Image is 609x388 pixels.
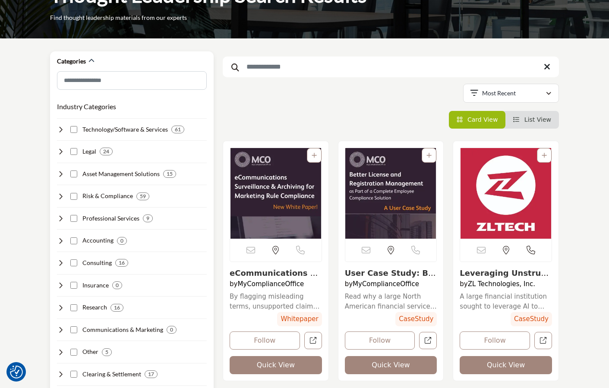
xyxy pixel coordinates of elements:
[527,246,535,255] i: Open Contact Info
[505,111,559,129] li: List View
[70,326,77,333] input: Select Communications & Marketing checkbox
[277,312,322,326] span: Whitepaper
[230,268,322,287] a: View details about mycomplianceoffice
[345,331,415,350] button: Follow
[70,126,77,133] input: Select Technology/Software & Services checkbox
[70,259,77,266] input: Select Consulting checkbox
[460,356,552,374] button: Quick View
[460,148,552,239] img: Leveraging Unstructured Data for AI listing image
[82,281,109,290] h4: Insurance: Offering insurance solutions to protect securities industry firms from various risks.
[105,349,108,355] b: 5
[112,281,122,289] div: 0 Results For Insurance
[467,116,498,123] span: Card View
[542,152,547,159] a: Add To List For Resource
[534,332,552,350] a: Open Resources
[457,116,498,123] a: View Card
[82,214,139,223] h4: Professional Services: Delivering staffing, training, and outsourcing services to support securit...
[136,192,149,200] div: 59 Results For Risk & Compliance
[511,312,552,326] span: CaseStudy
[237,280,304,288] a: MyComplianceOffice
[345,280,437,288] h4: by
[82,259,112,267] h4: Consulting: Providing strategic, operational, and technical consulting services to securities ind...
[460,268,552,278] h3: Leveraging Unstructured Data for AI
[230,292,322,311] a: By flagging misleading terms, unsupported claims and ambiguous language, employee communications ...
[175,126,181,132] b: 61
[145,370,158,378] div: 17 Results For Clearing & Settlement
[82,125,168,134] h4: Technology/Software & Services: Developing and implementing technology solutions to support secur...
[460,280,552,288] h4: by
[82,236,114,245] h4: Accounting: Providing financial reporting, auditing, tax, and advisory services to securities ind...
[110,304,123,312] div: 16 Results For Research
[120,238,123,244] b: 0
[100,148,113,155] div: 24 Results For Legal
[70,304,77,311] input: Select Research checkbox
[10,366,23,379] button: Consent Preferences
[460,268,549,287] a: View details about zl-technologies-inc
[116,282,119,288] b: 0
[70,371,77,378] input: Select Clearing & Settlement checkbox
[140,193,146,199] b: 59
[70,282,77,289] input: Select Insurance checkbox
[426,152,432,159] a: Add To List For Resource
[345,268,436,287] a: View details about mycomplianceoffice
[117,237,127,245] div: 0 Results For Accounting
[463,84,559,103] button: Most Recent
[115,259,128,267] div: 16 Results For Consulting
[114,305,120,311] b: 16
[482,89,516,98] p: Most Recent
[345,356,437,374] button: Quick View
[148,371,154,377] b: 17
[230,331,300,350] button: Follow
[524,116,551,123] span: List View
[312,152,317,159] a: Add To List For Resource
[119,260,125,266] b: 16
[143,215,153,222] div: 9 Results For Professional Services
[70,349,77,356] input: Select Other checkbox
[82,347,98,356] h4: Other: Encompassing various other services and organizations supporting the securities industry e...
[419,332,437,350] a: Open Resources
[468,280,535,288] a: ZL Technologies, Inc.
[57,57,86,66] h2: Categories
[163,170,176,178] div: 15 Results For Asset Management Solutions
[345,148,437,239] a: View details about mycomplianceoffice
[82,325,163,334] h4: Communications & Marketing: Delivering marketing, public relations, and investor relations servic...
[230,268,322,278] h3: eCommunications Surveillance & Archiving for Marketing Rule Compliance
[57,71,207,90] input: Search Category
[345,292,437,311] a: Read why a large North American financial services firm chose MCO because the MyComplianceOffice ...
[10,366,23,379] img: Revisit consent button
[171,126,184,133] div: 61 Results For Technology/Software & Services
[82,303,107,312] h4: Research: Conducting market, financial, economic, and industry research for securities industry p...
[223,57,559,77] input: Search Keyword
[146,215,149,221] b: 9
[70,170,77,177] input: Select Asset Management Solutions checkbox
[304,332,322,350] a: Open Resources
[167,326,177,334] div: 0 Results For Communications & Marketing
[82,147,96,156] h4: Legal: Providing legal advice, compliance support, and litigation services to securities industry...
[170,327,173,333] b: 0
[230,280,322,288] h4: by
[70,215,77,222] input: Select Professional Services checkbox
[50,13,187,22] p: Find thought leadership materials from our experts
[513,116,551,123] a: View List
[230,148,322,239] img: eCommunications Surveillance & Archiving for Marketing Rule Compliance listing image
[57,101,116,112] button: Industry Categories
[395,312,437,326] span: CaseStudy
[82,370,141,379] h4: Clearing & Settlement: Facilitating the efficient processing, clearing, and settlement of securit...
[460,331,530,350] button: Follow
[82,170,160,178] h4: Asset Management Solutions: Offering investment strategies, portfolio management, and performance...
[167,171,173,177] b: 15
[345,268,437,278] h3: User Case Study: Better License and Registration Management
[460,292,552,311] a: A large financial institution sought to leverage AI to analyze and review large volumes of unstru...
[102,348,112,356] div: 5 Results For Other
[353,280,419,288] a: MyComplianceOffice
[230,148,322,239] a: View details about mycomplianceoffice
[460,148,552,239] a: View details about zl-technologies-inc
[70,148,77,155] input: Select Legal checkbox
[449,111,506,129] li: Card View
[230,356,322,374] button: Quick View
[82,192,133,200] h4: Risk & Compliance: Helping securities industry firms manage risk, ensure compliance, and prevent ...
[103,148,109,155] b: 24
[70,237,77,244] input: Select Accounting checkbox
[70,193,77,200] input: Select Risk & Compliance checkbox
